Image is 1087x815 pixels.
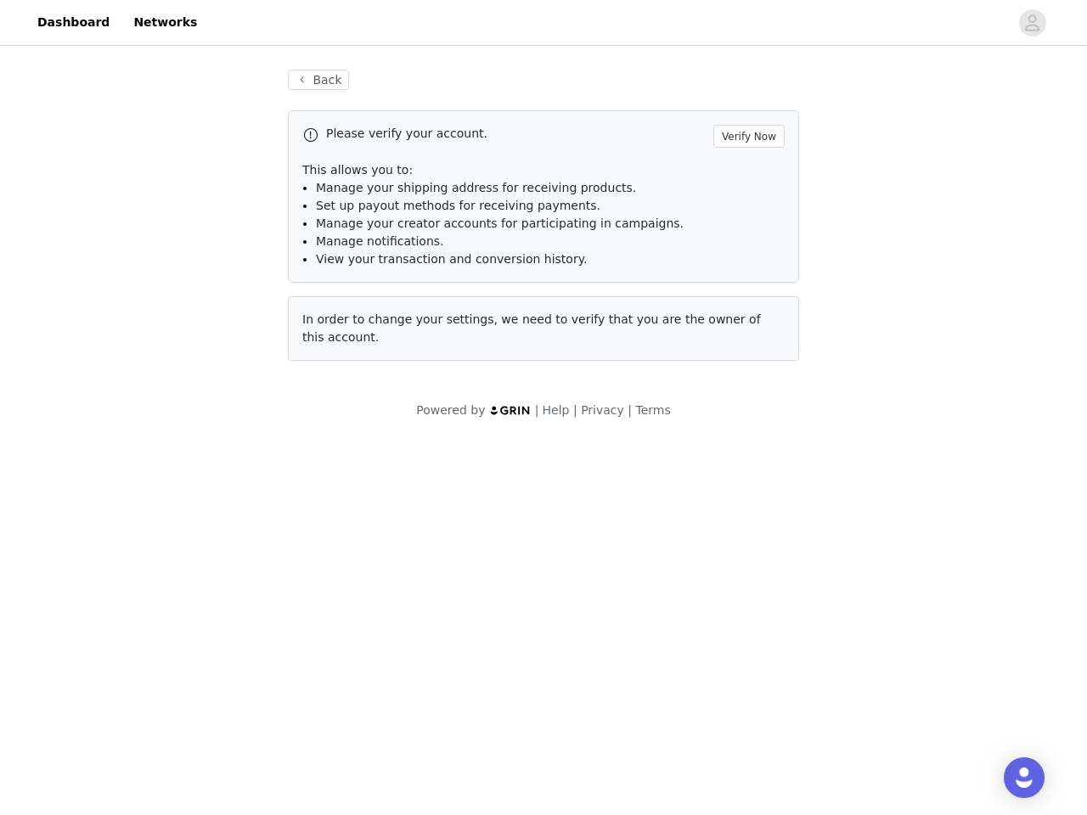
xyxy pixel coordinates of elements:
[288,70,349,90] button: Back
[27,3,120,42] a: Dashboard
[123,3,207,42] a: Networks
[573,403,577,417] span: |
[316,199,600,212] span: Set up payout methods for receiving payments.
[316,252,587,266] span: View your transaction and conversion history.
[302,312,761,344] span: In order to change your settings, we need to verify that you are the owner of this account.
[316,234,444,248] span: Manage notifications.
[543,403,570,417] a: Help
[535,403,539,417] span: |
[326,125,707,143] p: Please verify your account.
[1024,9,1040,37] div: avatar
[713,125,785,148] button: Verify Now
[316,216,684,230] span: Manage your creator accounts for participating in campaigns.
[316,181,636,194] span: Manage your shipping address for receiving products.
[581,403,624,417] a: Privacy
[302,161,785,179] p: This allows you to:
[416,403,485,417] span: Powered by
[489,405,532,416] img: logo
[628,403,632,417] span: |
[1004,757,1045,798] div: Open Intercom Messenger
[635,403,670,417] a: Terms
